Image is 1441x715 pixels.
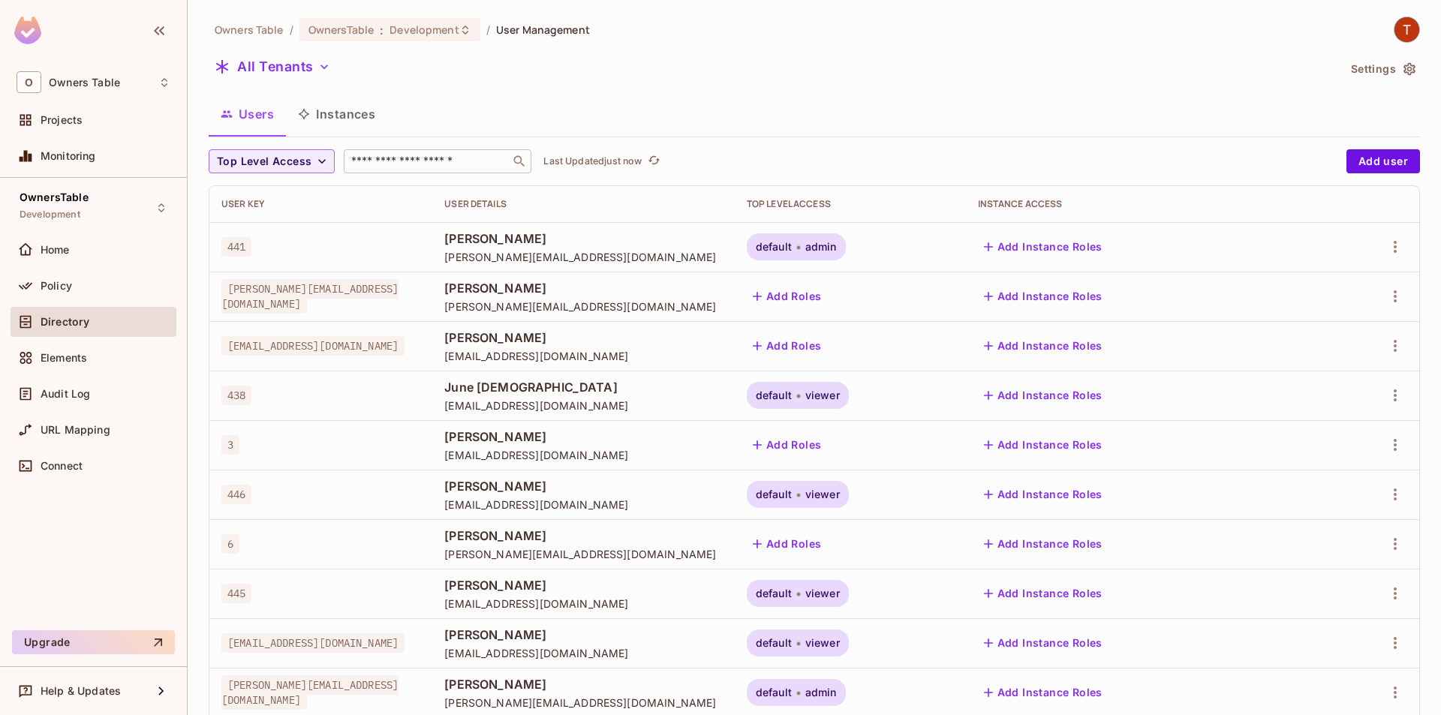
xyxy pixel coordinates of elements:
span: : [379,24,384,36]
span: [PERSON_NAME] [444,428,723,445]
span: default [756,637,792,649]
button: Add Roles [747,532,828,556]
span: [EMAIL_ADDRESS][DOMAIN_NAME] [444,596,723,611]
span: [EMAIL_ADDRESS][DOMAIN_NAME] [444,646,723,660]
span: June [DEMOGRAPHIC_DATA] [444,379,723,395]
span: 441 [221,237,251,257]
span: [EMAIL_ADDRESS][DOMAIN_NAME] [444,398,723,413]
span: [PERSON_NAME][EMAIL_ADDRESS][DOMAIN_NAME] [221,675,399,710]
span: [PERSON_NAME][EMAIL_ADDRESS][DOMAIN_NAME] [444,695,723,710]
span: 445 [221,584,251,603]
span: 6 [221,534,239,554]
span: 438 [221,386,251,405]
span: Development [20,209,80,221]
span: viewer [805,637,840,649]
span: [PERSON_NAME][EMAIL_ADDRESS][DOMAIN_NAME] [221,279,399,314]
div: Top Level Access [747,198,954,210]
span: viewer [805,587,840,599]
button: Add Roles [747,284,828,308]
span: URL Mapping [41,424,110,436]
button: Users [209,95,286,133]
button: Top Level Access [209,149,335,173]
button: refresh [645,152,663,170]
span: default [756,241,792,253]
span: Audit Log [41,388,90,400]
button: Add user [1346,149,1420,173]
span: default [756,686,792,698]
div: User Details [444,198,723,210]
p: Last Updated just now [543,155,642,167]
span: [PERSON_NAME] [444,329,723,346]
button: All Tenants [209,55,336,79]
div: User Key [221,198,420,210]
button: Add Instance Roles [978,284,1109,308]
span: default [756,587,792,599]
span: [PERSON_NAME][EMAIL_ADDRESS][DOMAIN_NAME] [444,250,723,264]
div: Instance Access [978,198,1319,210]
span: Development [390,23,459,37]
span: viewer [805,389,840,401]
span: [PERSON_NAME] [444,676,723,692]
button: Add Instance Roles [978,482,1109,506]
span: OwnersTable [308,23,374,37]
span: [PERSON_NAME] [444,230,723,247]
span: default [756,488,792,500]
span: [EMAIL_ADDRESS][DOMAIN_NAME] [444,497,723,512]
span: [PERSON_NAME] [444,626,723,643]
button: Add Instance Roles [978,532,1109,556]
span: Workspace: Owners Table [49,77,120,89]
span: [EMAIL_ADDRESS][DOMAIN_NAME] [444,448,723,462]
button: Add Instance Roles [978,581,1109,605]
span: User Management [496,23,590,37]
button: Settings [1345,57,1420,81]
span: viewer [805,488,840,500]
span: Top Level Access [217,152,311,171]
span: [PERSON_NAME][EMAIL_ADDRESS][DOMAIN_NAME] [444,547,723,561]
span: [EMAIL_ADDRESS][DOMAIN_NAME] [221,336,405,356]
span: admin [805,686,837,698]
li: / [486,23,490,37]
span: Click to refresh data [642,152,663,170]
span: [PERSON_NAME] [444,280,723,296]
span: 446 [221,485,251,504]
span: [EMAIL_ADDRESS][DOMAIN_NAME] [221,633,405,653]
span: [EMAIL_ADDRESS][DOMAIN_NAME] [444,349,723,363]
span: [PERSON_NAME] [444,527,723,544]
span: admin [805,241,837,253]
span: 3 [221,435,239,455]
img: TableSteaks Development [1394,17,1419,42]
span: the active workspace [215,23,284,37]
span: OwnersTable [20,191,89,203]
button: Add Instance Roles [978,631,1109,655]
button: Upgrade [12,630,175,654]
span: Help & Updates [41,685,121,697]
span: [PERSON_NAME] [444,478,723,494]
span: Monitoring [41,150,96,162]
span: refresh [648,154,660,169]
button: Instances [286,95,387,133]
span: Home [41,244,70,256]
img: SReyMgAAAABJRU5ErkJggg== [14,17,41,44]
button: Add Instance Roles [978,383,1109,407]
li: / [290,23,293,37]
span: [PERSON_NAME] [444,577,723,593]
button: Add Roles [747,433,828,457]
span: Elements [41,352,87,364]
button: Add Instance Roles [978,433,1109,457]
span: Projects [41,114,83,126]
span: [PERSON_NAME][EMAIL_ADDRESS][DOMAIN_NAME] [444,299,723,314]
button: Add Instance Roles [978,334,1109,358]
span: default [756,389,792,401]
button: Add Instance Roles [978,235,1109,259]
span: Connect [41,460,83,472]
span: Policy [41,280,72,292]
span: Directory [41,316,89,328]
button: Add Instance Roles [978,680,1109,704]
span: O [17,71,41,93]
button: Add Roles [747,334,828,358]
